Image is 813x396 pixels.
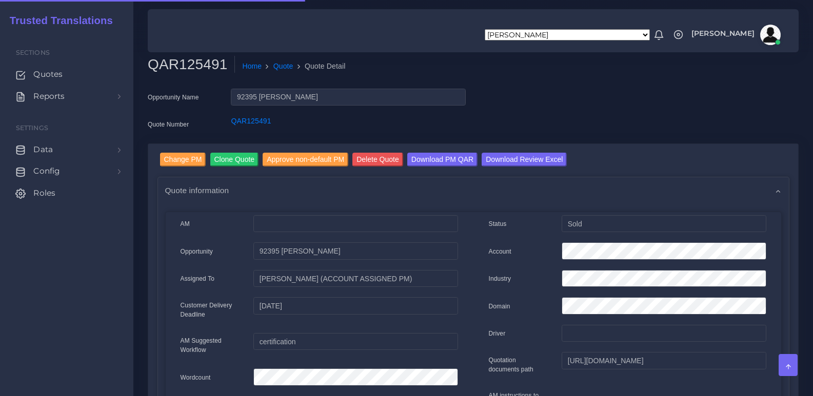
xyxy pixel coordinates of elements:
input: Delete Quote [352,153,403,166]
li: Quote Detail [293,61,346,72]
h2: QAR125491 [148,56,235,73]
label: Customer Delivery Deadline [181,301,239,319]
span: Roles [33,187,55,199]
label: Quotation documents path [489,356,547,374]
span: Quotes [33,69,63,80]
a: Home [242,61,262,72]
label: AM [181,219,190,228]
input: Change PM [160,153,206,166]
label: AM Suggested Workflow [181,336,239,355]
span: Quote information [165,184,229,196]
label: Opportunity Name [148,93,199,102]
span: Reports [33,91,65,102]
label: Quote Number [148,120,189,129]
img: avatar [760,25,781,45]
label: Wordcount [181,373,211,382]
input: Approve non-default PM [263,153,348,166]
span: Data [33,144,53,155]
span: [PERSON_NAME] [691,30,755,37]
input: Clone Quote [210,153,259,166]
label: Industry [489,274,511,283]
a: QAR125491 [231,117,271,125]
input: Download Review Excel [482,153,567,166]
a: Reports [8,86,126,107]
span: Settings [16,124,48,132]
div: Quote information [158,177,789,203]
a: [PERSON_NAME]avatar [686,25,784,45]
span: Config [33,165,60,177]
label: Status [489,219,507,228]
a: Config [8,160,126,182]
label: Driver [489,329,506,338]
a: Quotes [8,64,126,85]
a: Data [8,139,126,160]
label: Opportunity [181,247,213,256]
label: Account [489,247,511,256]
a: Roles [8,182,126,204]
a: Quote [273,61,293,72]
input: Download PM QAR [407,153,478,166]
span: Sections [16,49,50,56]
a: Trusted Translations [3,12,113,29]
input: pm [253,270,458,287]
label: Domain [489,302,510,311]
h2: Trusted Translations [3,14,113,27]
label: Assigned To [181,274,215,283]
